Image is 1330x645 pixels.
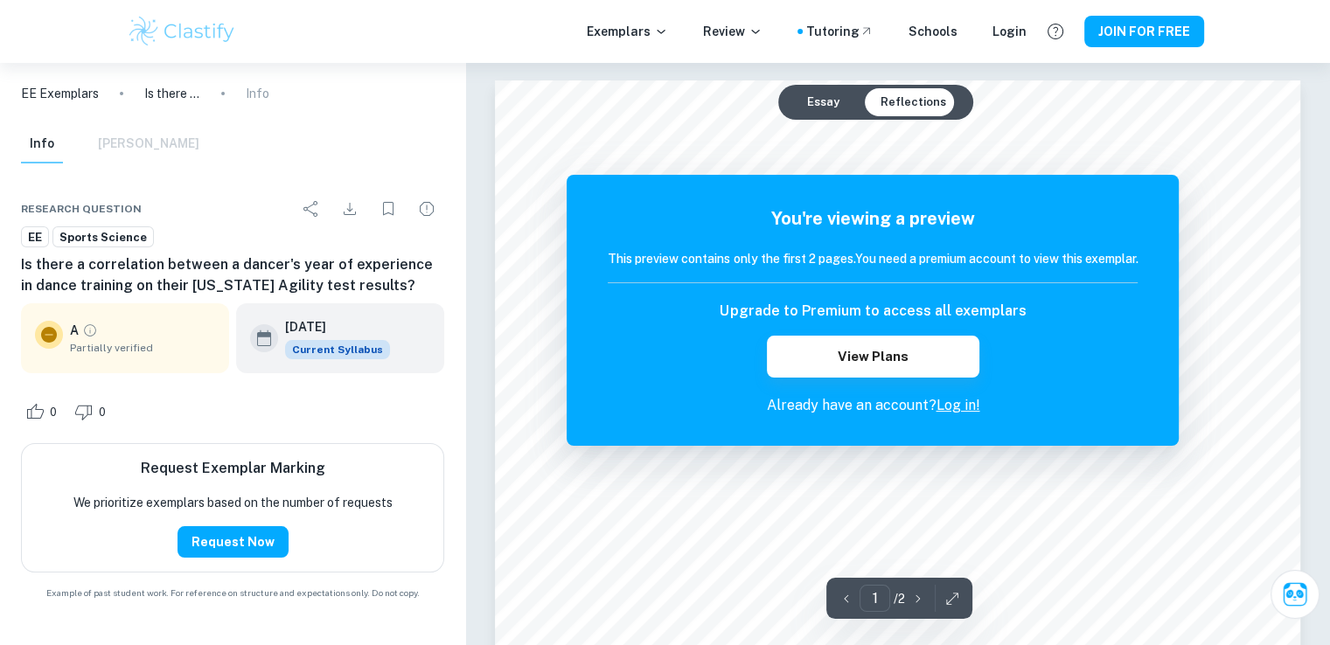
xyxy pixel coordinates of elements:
img: Clastify logo [127,14,238,49]
span: Research question [21,201,142,217]
p: Exemplars [587,22,668,41]
div: Share [294,191,329,226]
h6: [DATE] [285,317,376,336]
span: Example of past student work. For reference on structure and expectations only. Do not copy. [21,586,444,600]
span: 0 [89,404,115,421]
a: Grade partially verified [82,322,98,338]
div: Bookmark [371,191,406,226]
a: Log in! [936,397,979,413]
p: Review [703,22,762,41]
span: Partially verified [70,340,215,356]
a: Sports Science [52,226,154,248]
a: Schools [909,22,957,41]
button: Reflections [866,88,959,116]
a: EE [21,226,49,248]
a: Login [992,22,1027,41]
a: Tutoring [806,22,874,41]
button: Ask Clai [1271,570,1320,619]
h6: Is there a correlation between a dancer's year of experience in dance training on their [US_STATE... [21,254,444,296]
span: Current Syllabus [285,340,390,359]
p: Is there a correlation between a dancer's year of experience in dance training on their [US_STATE... [144,84,200,103]
p: Info [246,84,269,103]
span: 0 [40,404,66,421]
button: View Plans [767,336,978,378]
a: EE Exemplars [21,84,99,103]
span: EE [22,229,48,246]
p: Already have an account? [608,395,1138,416]
div: Dislike [70,398,115,426]
p: / 2 [894,589,905,608]
p: A [70,321,79,340]
h6: Request Exemplar Marking [141,458,325,479]
h6: This preview contains only the first 2 pages. You need a premium account to view this exemplar. [608,249,1138,268]
button: Help and Feedback [1041,17,1070,46]
div: This exemplar is based on the current syllabus. Feel free to refer to it for inspiration/ideas wh... [285,340,390,359]
button: Essay [792,88,853,116]
button: Info [21,125,63,163]
button: Request Now [178,526,289,558]
div: Report issue [409,191,444,226]
h6: Upgrade to Premium to access all exemplars [720,301,1026,322]
p: We prioritize exemplars based on the number of requests [73,493,393,512]
h5: You're viewing a preview [608,205,1138,232]
div: Like [21,398,66,426]
div: Download [332,191,367,226]
span: Sports Science [53,229,153,246]
button: JOIN FOR FREE [1084,16,1204,47]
